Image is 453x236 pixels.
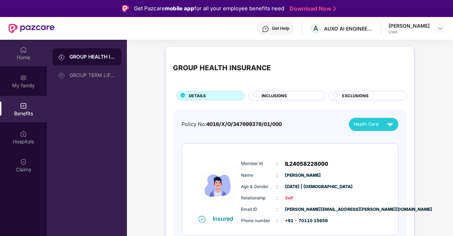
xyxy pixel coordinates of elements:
[181,120,282,128] div: Policy No:
[262,26,269,33] img: svg+xml;base64,PHN2ZyBpZD0iSGVscC0zMngzMiIgeG1sbnM9Imh0dHA6Ly93d3cudzMub3JnLzIwMDAvc3ZnIiB3aWR0aD...
[189,93,206,99] span: DETAILS
[272,26,289,31] div: Get Help
[262,93,287,99] span: INCLUSIONS
[122,5,129,12] img: Logo
[276,205,278,213] span: :
[437,26,443,31] img: svg+xml;base64,PHN2ZyBpZD0iRHJvcGRvd24tMzJ4MzIiIHhtbG5zPSJodHRwOi8vd3d3LnczLm9yZy8yMDAwL3N2ZyIgd2...
[324,25,374,32] div: AUXO AI ENGINEERING PRIVATE LIMITED
[349,118,398,131] button: Health Card
[198,216,206,223] img: svg+xml;base64,PHN2ZyB4bWxucz0iaHR0cDovL3d3dy53My5vcmcvMjAwMC9zdmciIHdpZHRoPSIxNiIgaGVpZ2h0PSIxNi...
[134,4,284,13] div: Get Pazcare for all your employee benefits need
[285,195,320,202] span: Self
[58,54,65,61] img: svg+xml;base64,PHN2ZyB3aWR0aD0iMjAiIGhlaWdodD0iMjAiIHZpZXdCb3g9IjAgMCAyMCAyMCIgZmlsbD0ibm9uZSIgeG...
[285,172,320,179] span: [PERSON_NAME]
[285,206,320,213] span: [PERSON_NAME][EMAIL_ADDRESS][PERSON_NAME][DOMAIN_NAME]
[58,72,65,79] img: svg+xml;base64,PHN2ZyB3aWR0aD0iMjAiIGhlaWdodD0iMjAiIHZpZXdCb3g9IjAgMCAyMCAyMCIgZmlsbD0ibm9uZSIgeG...
[69,53,116,60] div: GROUP HEALTH INSURANCE
[285,183,320,190] span: [DATE] | [DEMOGRAPHIC_DATA]
[285,160,328,168] span: IL24058228000
[69,72,116,78] div: GROUP TERM LIFE INSURANCE
[241,183,276,190] span: Age & Gender
[290,5,334,12] a: Download Now
[241,195,276,202] span: Relationship
[20,130,27,137] img: svg+xml;base64,PHN2ZyBpZD0iSG9zcGl0YWxzIiB4bWxucz0iaHR0cDovL3d3dy53My5vcmcvMjAwMC9zdmciIHdpZHRoPS...
[20,74,27,81] img: svg+xml;base64,PHN2ZyB3aWR0aD0iMjAiIGhlaWdodD0iMjAiIHZpZXdCb3g9IjAgMCAyMCAyMCIgZmlsbD0ibm9uZSIgeG...
[276,160,278,168] span: :
[9,24,55,33] img: New Pazcare Logo
[276,171,278,179] span: :
[206,121,282,127] span: 4016/X/O/347699378/01/000
[213,215,237,222] div: Insured
[20,102,27,109] img: svg+xml;base64,PHN2ZyBpZD0iQmVuZWZpdHMiIHhtbG5zPSJodHRwOi8vd3d3LnczLm9yZy8yMDAwL3N2ZyIgd2lkdGg9Ij...
[354,121,379,128] span: Health Card
[165,5,194,12] strong: mobile app
[276,183,278,191] span: :
[276,217,278,225] span: :
[173,62,271,73] div: GROUP HEALTH INSURANCE
[276,194,278,202] span: :
[20,158,27,165] img: svg+xml;base64,PHN2ZyBpZD0iQ2xhaW0iIHhtbG5zPSJodHRwOi8vd3d3LnczLm9yZy8yMDAwL3N2ZyIgd2lkdGg9IjIwIi...
[241,218,276,224] span: Phone number
[20,46,27,53] img: svg+xml;base64,PHN2ZyBpZD0iSG9tZSIgeG1sbnM9Imh0dHA6Ly93d3cudzMub3JnLzIwMDAvc3ZnIiB3aWR0aD0iMjAiIG...
[388,29,430,35] div: User
[388,22,430,29] div: [PERSON_NAME]
[333,5,336,12] img: Stroke
[342,93,369,99] span: EXCLUSIONS
[197,156,239,215] img: icon
[313,24,318,33] span: A
[285,218,320,224] span: +91 - 70110 15656
[384,118,396,131] img: svg+xml;base64,PHN2ZyB4bWxucz0iaHR0cDovL3d3dy53My5vcmcvMjAwMC9zdmciIHZpZXdCb3g9IjAgMCAyNCAyNCIgd2...
[241,172,276,179] span: Name
[241,206,276,213] span: Email ID
[241,160,276,167] span: Member Id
